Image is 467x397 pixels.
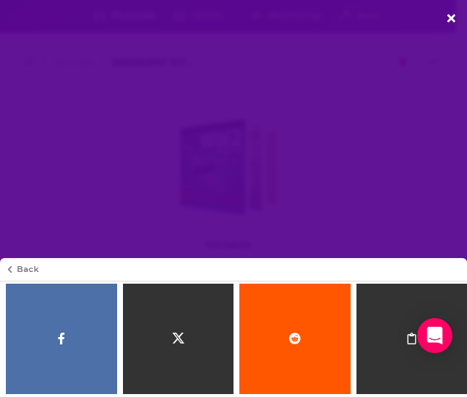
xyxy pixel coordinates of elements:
[123,284,234,395] a: Share on X/Twitter
[417,318,452,353] div: Open Intercom Messenger
[239,284,351,395] a: Share on Reddit
[6,284,117,395] a: Share on Facebook
[12,265,39,273] div: Back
